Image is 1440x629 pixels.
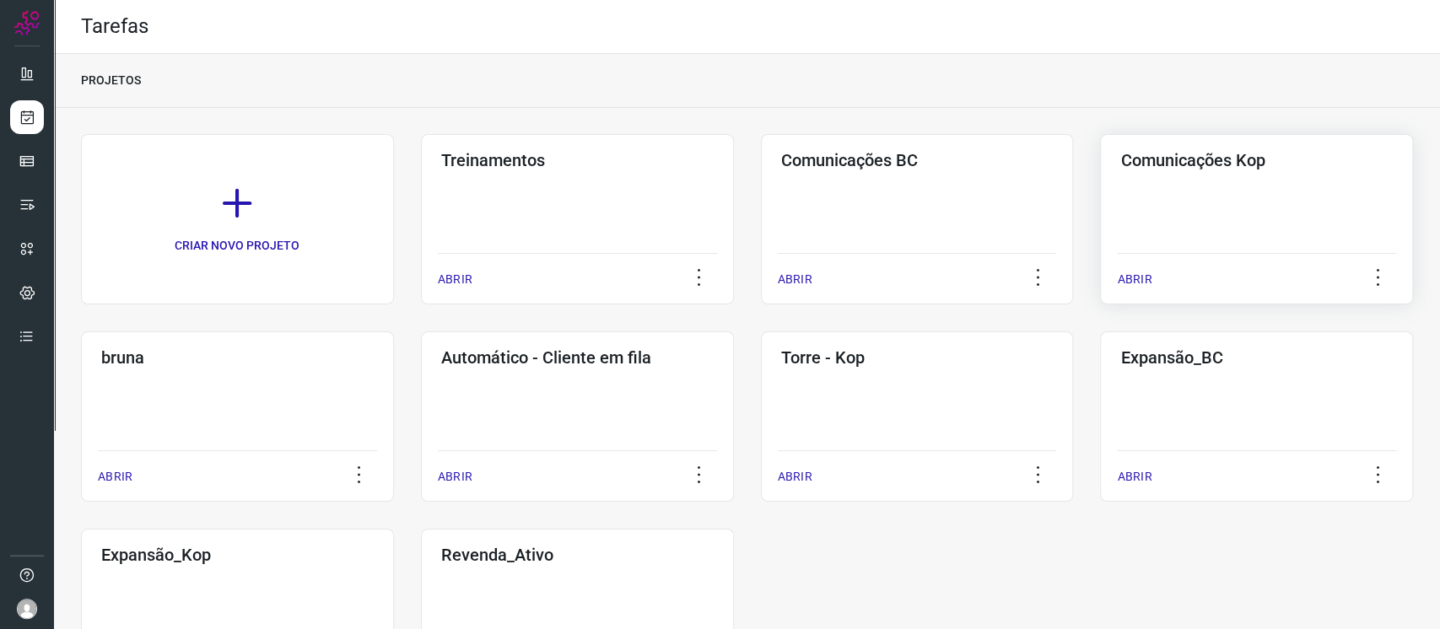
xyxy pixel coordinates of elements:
h3: Expansão_Kop [101,545,374,565]
h3: Treinamentos [441,150,714,170]
h2: Tarefas [81,14,148,39]
p: ABRIR [1117,468,1151,486]
p: ABRIR [438,271,472,288]
img: Logo [14,10,40,35]
h3: Comunicações Kop [1120,150,1393,170]
p: PROJETOS [81,72,141,89]
p: CRIAR NOVO PROJETO [175,237,299,255]
h3: Torre - Kop [781,347,1054,368]
h3: Automático - Cliente em fila [441,347,714,368]
h3: bruna [101,347,374,368]
p: ABRIR [438,468,472,486]
p: ABRIR [1117,271,1151,288]
p: ABRIR [778,468,812,486]
img: avatar-user-boy.jpg [17,599,37,619]
h3: Expansão_BC [1120,347,1393,368]
h3: Revenda_Ativo [441,545,714,565]
p: ABRIR [98,468,132,486]
p: ABRIR [778,271,812,288]
h3: Comunicações BC [781,150,1054,170]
